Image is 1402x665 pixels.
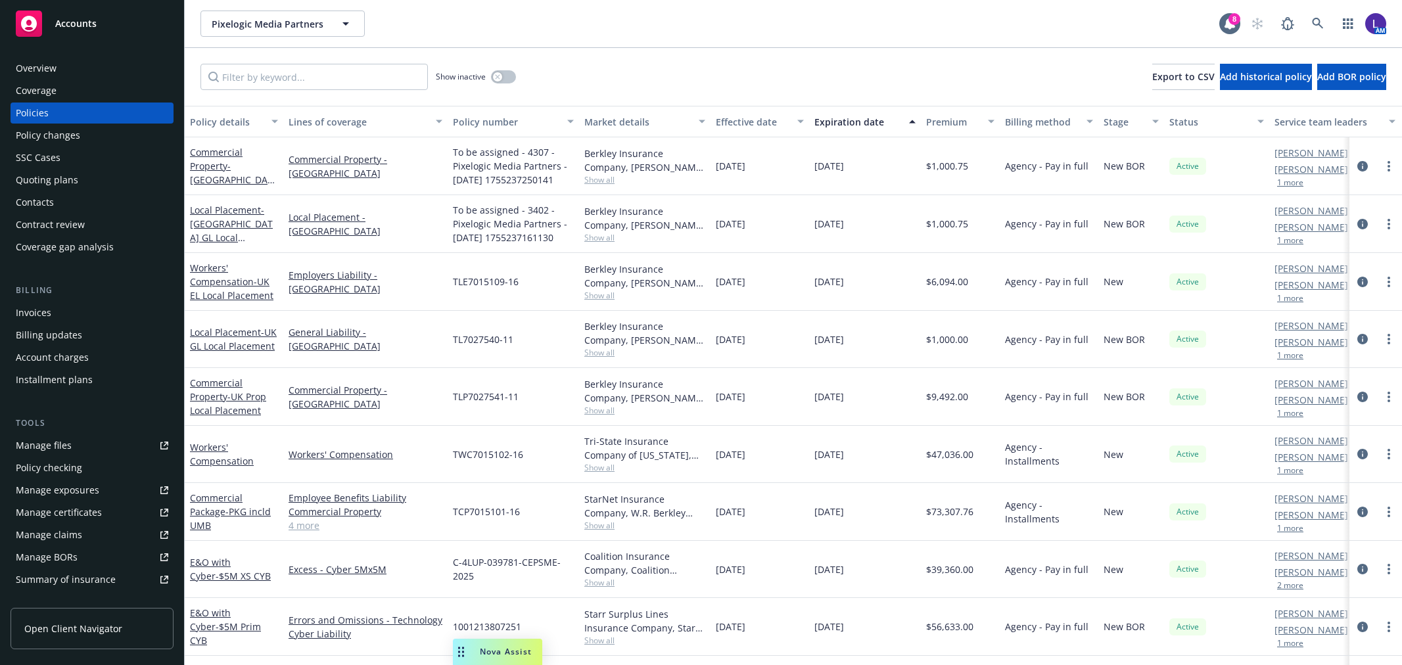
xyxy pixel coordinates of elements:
a: [PERSON_NAME] [1274,393,1348,407]
a: Search [1305,11,1331,37]
a: [PERSON_NAME] [1274,278,1348,292]
div: Contract review [16,214,85,235]
span: Agency - Pay in full [1005,159,1088,173]
a: more [1381,274,1397,290]
a: Cyber Liability [289,627,442,641]
a: Policy checking [11,457,174,478]
a: Local Placement [190,326,277,352]
div: Berkley Insurance Company, [PERSON_NAME] Corporation [584,147,705,174]
a: Manage certificates [11,502,174,523]
a: [PERSON_NAME] [1274,549,1348,562]
a: [PERSON_NAME] [1274,220,1348,234]
a: Commercial Property [190,146,273,200]
a: [PERSON_NAME] [1274,607,1348,620]
div: Lines of coverage [289,115,428,129]
div: Policy checking [16,457,82,478]
span: $1,000.75 [926,217,968,231]
button: Stage [1098,106,1164,137]
a: Errors and Omissions - Technology [289,613,442,627]
span: - $5M XS CYB [216,570,271,582]
span: [DATE] [814,275,844,288]
span: Active [1175,563,1201,575]
span: [DATE] [814,332,844,346]
a: [PERSON_NAME] [1274,262,1348,275]
span: Show all [584,405,705,416]
a: Workers' Compensation [190,262,273,302]
div: Tri-State Insurance Company of [US_STATE], [PERSON_NAME] Corporation [584,434,705,462]
span: Export to CSV [1152,70,1215,83]
a: Commercial Property - [GEOGRAPHIC_DATA] [289,383,442,411]
span: New BOR [1104,390,1145,403]
span: Active [1175,506,1201,518]
span: $39,360.00 [926,562,973,576]
span: Agency - Installments [1005,498,1093,526]
a: [PERSON_NAME] [1274,146,1348,160]
a: more [1381,619,1397,635]
span: Show all [584,635,705,646]
div: Policy number [453,115,559,129]
button: Add historical policy [1220,64,1312,90]
span: $1,000.75 [926,159,968,173]
a: circleInformation [1355,504,1370,520]
span: - PKG incld UMB [190,505,271,532]
div: StarNet Insurance Company, W.R. Berkley Corporation [584,492,705,520]
button: 1 more [1277,179,1303,187]
span: [DATE] [814,620,844,633]
div: Tools [11,417,174,430]
a: Quoting plans [11,170,174,191]
span: $56,633.00 [926,620,973,633]
a: more [1381,158,1397,174]
span: New [1104,562,1123,576]
span: Active [1175,621,1201,633]
div: Coverage gap analysis [16,237,114,258]
span: TLE7015109-16 [453,275,519,288]
div: Starr Surplus Lines Insurance Company, Starr Companies [584,607,705,635]
span: New BOR [1104,332,1145,346]
span: Show all [584,290,705,301]
span: [DATE] [814,505,844,518]
a: Overview [11,58,174,79]
span: [DATE] [814,447,844,461]
button: 2 more [1277,582,1303,589]
span: New BOR [1104,620,1145,633]
span: 1001213807251 [453,620,521,633]
a: Manage claims [11,524,174,545]
a: [PERSON_NAME] [1274,162,1348,176]
div: Berkley Insurance Company, [PERSON_NAME] Corporation [584,204,705,232]
span: Manage exposures [11,480,174,501]
a: circleInformation [1355,158,1370,174]
a: [PERSON_NAME] [1274,319,1348,332]
span: [DATE] [716,505,745,518]
div: Policy details [190,115,264,129]
span: To be assigned - 4307 - Pixelogic Media Partners - [DATE] 1755237250141 [453,145,574,187]
button: 1 more [1277,294,1303,302]
span: $47,036.00 [926,447,973,461]
div: Coalition Insurance Company, Coalition Insurance Solutions (Carrier) [584,549,705,577]
span: [DATE] [716,620,745,633]
a: circleInformation [1355,446,1370,462]
a: [PERSON_NAME] [1274,204,1348,218]
div: Service team leaders [1274,115,1381,129]
span: [DATE] [814,390,844,403]
a: [PERSON_NAME] [1274,377,1348,390]
div: Berkley Insurance Company, [PERSON_NAME] Corporation [584,377,705,405]
span: Show all [584,174,705,185]
div: Contacts [16,192,54,213]
a: [PERSON_NAME] [1274,434,1348,447]
div: Drag to move [453,639,469,665]
button: Premium [921,106,1000,137]
span: - UK Prop Local Placement [190,390,266,417]
span: TCP7015101-16 [453,505,520,518]
span: - $5M Prim CYB [190,620,261,647]
div: Manage files [16,435,72,456]
span: Active [1175,391,1201,403]
div: Policy changes [16,125,80,146]
span: [DATE] [716,390,745,403]
span: New [1104,505,1123,518]
span: $6,094.00 [926,275,968,288]
span: [DATE] [814,217,844,231]
div: Manage certificates [16,502,102,523]
span: Show inactive [436,71,486,82]
a: Commercial Property [190,377,266,417]
div: Berkley Insurance Company, [PERSON_NAME] Corporation [584,319,705,347]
